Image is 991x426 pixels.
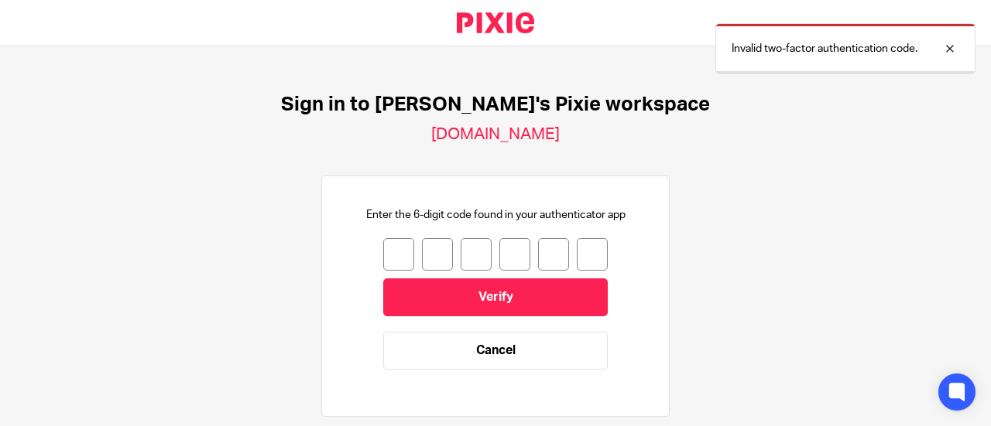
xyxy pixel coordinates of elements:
input: Verify [383,278,608,316]
a: Cancel [383,332,608,370]
h1: Sign in to [PERSON_NAME]'s Pixie workspace [281,93,710,117]
h2: [DOMAIN_NAME] [431,124,560,145]
p: Enter the 6-digit code found in your authenticator app [366,207,626,223]
p: Invalid two-factor authentication code. [732,41,917,56]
